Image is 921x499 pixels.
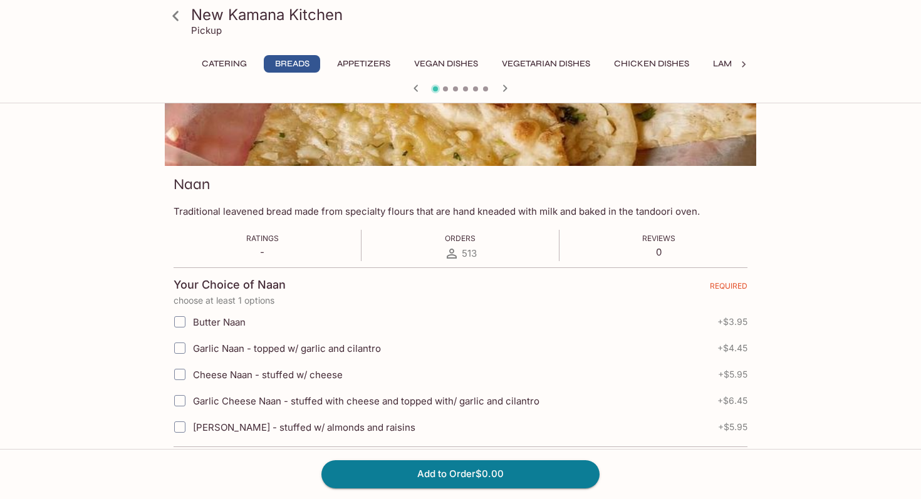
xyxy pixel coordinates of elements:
[718,422,747,432] span: + $5.95
[193,342,381,354] span: Garlic Naan - topped w/ garlic and cilantro
[717,396,747,406] span: + $6.45
[717,343,747,353] span: + $4.45
[462,247,477,259] span: 513
[191,24,222,36] p: Pickup
[246,234,279,243] span: Ratings
[193,369,343,381] span: Cheese Naan - stuffed w/ cheese
[191,5,751,24] h3: New Kamana Kitchen
[264,55,320,73] button: Breads
[717,317,747,327] span: + $3.95
[174,175,210,194] h3: Naan
[193,316,246,328] span: Butter Naan
[246,246,279,258] p: -
[193,395,539,407] span: Garlic Cheese Naan - stuffed with cheese and topped with/ garlic and cilantro
[445,234,476,243] span: Orders
[710,281,747,296] span: REQUIRED
[706,55,778,73] button: Lamb Dishes
[193,421,415,433] span: [PERSON_NAME] - stuffed w/ almonds and raisins
[195,55,254,73] button: Catering
[407,55,485,73] button: Vegan Dishes
[642,246,675,258] p: 0
[174,205,747,217] p: Traditional leavened bread made from specialty flours that are hand kneaded with milk and baked i...
[495,55,597,73] button: Vegetarian Dishes
[642,234,675,243] span: Reviews
[174,278,286,292] h4: Your Choice of Naan
[321,460,600,488] button: Add to Order$0.00
[330,55,397,73] button: Appetizers
[718,369,747,379] span: + $5.95
[607,55,696,73] button: Chicken Dishes
[174,296,747,306] p: choose at least 1 options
